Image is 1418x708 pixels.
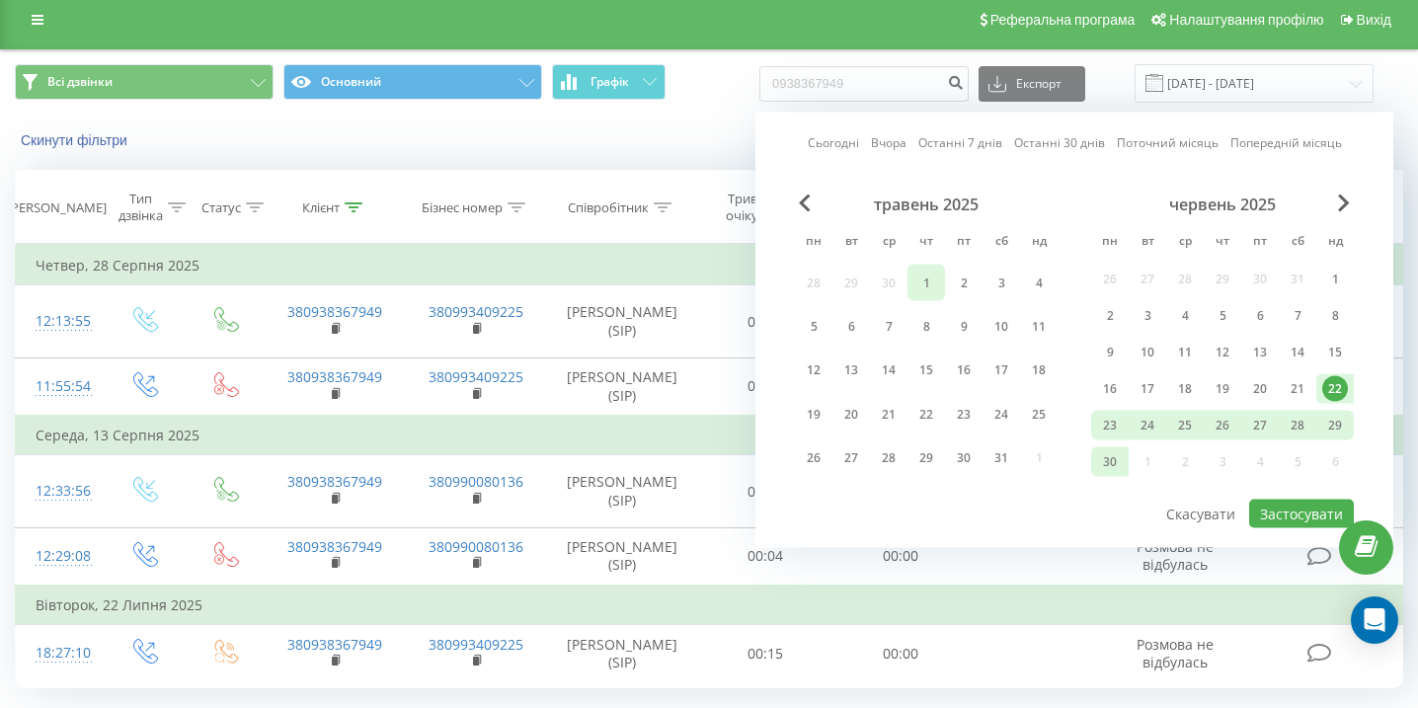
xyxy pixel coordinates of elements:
div: 20 [1247,376,1273,402]
span: Розмова не відбулась [1137,537,1214,574]
abbr: понеділок [799,228,828,258]
div: 1 [913,270,939,295]
div: 9 [1097,340,1123,365]
div: вт 24 черв 2025 р. [1129,411,1166,440]
button: Скасувати [1155,500,1246,528]
button: Експорт [979,66,1085,102]
div: Співробітник [568,199,649,216]
a: 380990080136 [429,472,523,491]
div: нд 1 черв 2025 р. [1316,265,1354,294]
abbr: четвер [1208,228,1237,258]
span: Графік [591,75,629,89]
abbr: вівторок [1133,228,1162,258]
div: пт 6 черв 2025 р. [1241,301,1279,331]
div: нд 18 трав 2025 р. [1020,352,1058,388]
a: Попередній місяць [1230,133,1342,152]
div: вт 20 трав 2025 р. [832,396,870,433]
div: [PERSON_NAME] [7,199,107,216]
div: 18 [1172,376,1198,402]
div: 5 [801,314,827,340]
div: ср 28 трав 2025 р. [870,439,907,476]
div: сб 17 трав 2025 р. [983,352,1020,388]
div: 17 [988,357,1014,383]
td: 00:16 [698,285,833,358]
div: вт 17 черв 2025 р. [1129,374,1166,404]
td: 00:35 [698,357,833,416]
div: сб 31 трав 2025 р. [983,439,1020,476]
a: 380993409225 [429,635,523,654]
div: 27 [838,445,864,471]
div: 6 [1247,303,1273,329]
div: пт 9 трав 2025 р. [945,308,983,345]
td: Вівторок, 22 Липня 2025 [16,586,1403,625]
div: пт 20 черв 2025 р. [1241,374,1279,404]
a: Вчора [871,133,906,152]
div: червень 2025 [1091,195,1354,214]
div: 25 [1172,413,1198,438]
div: 4 [1172,303,1198,329]
div: Тривалість очікування [716,191,806,224]
div: Статус [201,199,241,216]
div: вт 13 трав 2025 р. [832,352,870,388]
div: ср 14 трав 2025 р. [870,352,907,388]
div: 24 [1135,413,1160,438]
div: 12:13:55 [36,302,82,341]
abbr: понеділок [1095,228,1125,258]
div: 3 [1135,303,1160,329]
span: Налаштування профілю [1169,12,1323,28]
div: 2 [1097,303,1123,329]
div: пн 19 трав 2025 р. [795,396,832,433]
div: 3 [988,270,1014,295]
div: 13 [1247,340,1273,365]
input: Пошук за номером [759,66,969,102]
div: 21 [1285,376,1310,402]
div: 28 [1285,413,1310,438]
td: 00:00 [833,527,969,586]
div: 11 [1026,314,1052,340]
div: 13 [838,357,864,383]
td: [PERSON_NAME] (SIP) [546,285,698,358]
div: нд 25 трав 2025 р. [1020,396,1058,433]
div: 25 [1026,401,1052,427]
div: 6 [838,314,864,340]
span: Розмова не відбулась [1137,635,1214,671]
div: 26 [801,445,827,471]
div: Клієнт [302,199,340,216]
div: пн 23 черв 2025 р. [1091,411,1129,440]
div: Тип дзвінка [118,191,163,224]
div: 14 [1285,340,1310,365]
td: 00:04 [698,527,833,586]
div: чт 1 трав 2025 р. [907,265,945,301]
td: Середа, 13 Серпня 2025 [16,416,1403,455]
a: 380938367949 [287,635,382,654]
div: 8 [913,314,939,340]
div: 20 [838,401,864,427]
div: 5 [1210,303,1235,329]
div: Бізнес номер [422,199,503,216]
a: 380993409225 [429,367,523,386]
div: 7 [876,314,902,340]
div: 24 [988,401,1014,427]
div: 4 [1026,270,1052,295]
div: 23 [951,401,977,427]
span: Next Month [1338,195,1350,212]
td: [PERSON_NAME] (SIP) [546,357,698,416]
div: нд 29 черв 2025 р. [1316,411,1354,440]
div: 15 [1322,340,1348,365]
div: 16 [951,357,977,383]
div: 12:33:56 [36,472,82,511]
div: сб 7 черв 2025 р. [1279,301,1316,331]
div: сб 28 черв 2025 р. [1279,411,1316,440]
td: 00:10 [698,455,833,528]
div: ср 7 трав 2025 р. [870,308,907,345]
div: Open Intercom Messenger [1351,596,1398,644]
div: пн 16 черв 2025 р. [1091,374,1129,404]
button: Скинути фільтри [15,131,137,149]
span: Реферальна програма [990,12,1136,28]
div: 18:27:10 [36,634,82,672]
div: 26 [1210,413,1235,438]
div: ср 4 черв 2025 р. [1166,301,1204,331]
button: Графік [552,64,666,100]
span: Previous Month [799,195,811,212]
div: 9 [951,314,977,340]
